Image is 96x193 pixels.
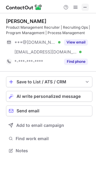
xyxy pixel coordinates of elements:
[6,105,92,116] button: Send email
[64,39,88,45] button: Reveal Button
[17,79,82,84] div: Save to List / ATS / CRM
[64,59,88,65] button: Reveal Button
[6,146,92,155] button: Notes
[14,49,77,55] span: [EMAIL_ADDRESS][DOMAIN_NAME]
[6,76,92,87] button: save-profile-one-click
[16,148,90,153] span: Notes
[6,91,92,102] button: AI write personalized message
[17,94,81,99] span: AI write personalized message
[16,123,64,128] span: Add to email campaign
[14,40,56,45] span: ***@[DOMAIN_NAME]
[6,18,46,24] div: [PERSON_NAME]
[6,25,92,36] div: Product Management Recruiter | Recruiting Ops | Program Management | Process Management
[6,120,92,131] button: Add to email campaign
[17,108,39,113] span: Send email
[16,136,90,141] span: Find work email
[6,4,42,11] img: ContactOut v5.3.10
[6,134,92,143] button: Find work email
